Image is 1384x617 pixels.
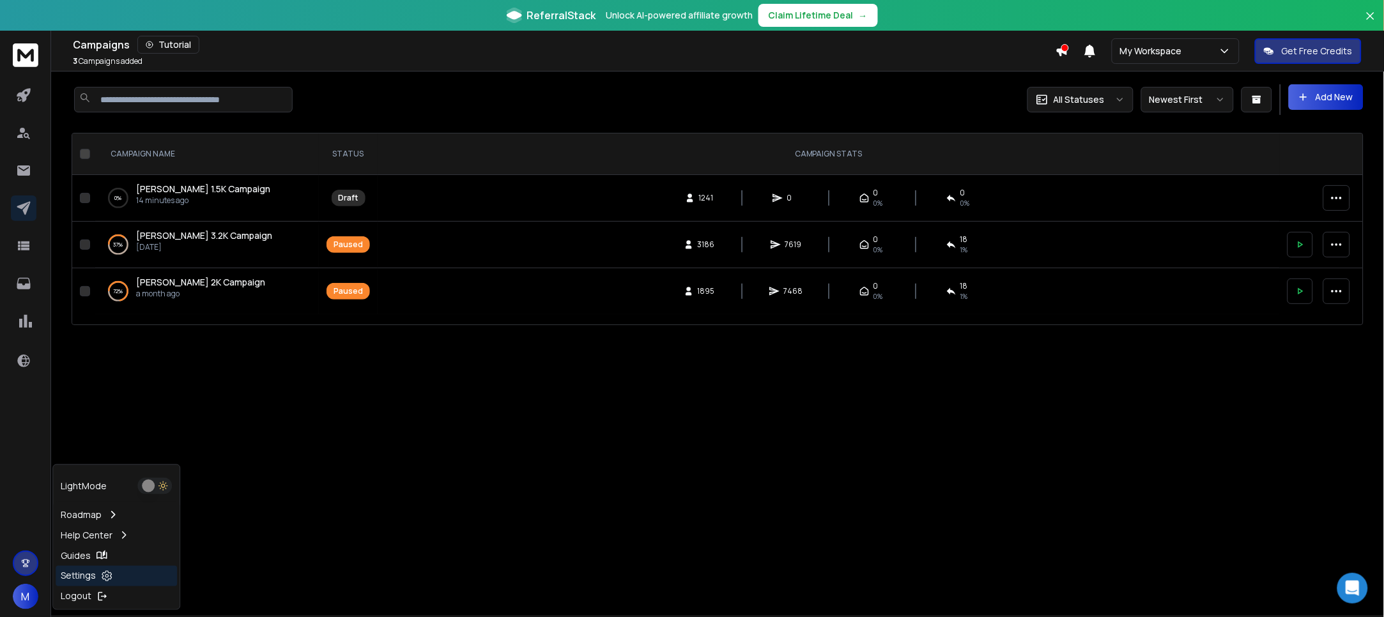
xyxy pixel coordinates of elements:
th: CAMPAIGN NAME [95,133,319,175]
span: 0% [873,245,883,255]
button: M [13,584,38,609]
a: Help Center [56,525,177,545]
td: 72%[PERSON_NAME] 2K Campaigna month ago [95,268,319,315]
p: My Workspace [1120,45,1187,57]
button: Get Free Credits [1255,38,1362,64]
a: [PERSON_NAME] 1.5K Campaign [136,183,270,195]
button: Tutorial [137,36,199,54]
p: Settings [61,570,96,583]
a: [PERSON_NAME] 3.2K Campaign [136,229,272,242]
p: Logout [61,590,91,603]
a: Settings [56,566,177,586]
div: Draft [339,193,358,203]
p: Guides [61,549,91,562]
span: 7468 [783,286,803,296]
span: 1895 [698,286,715,296]
div: Paused [334,240,363,250]
span: 3186 [698,240,715,250]
span: [PERSON_NAME] 1.5K Campaign [136,183,270,195]
td: 0%[PERSON_NAME] 1.5K Campaign14 minutes ago [95,175,319,222]
p: Campaigns added [73,56,142,66]
span: [PERSON_NAME] 2K Campaign [136,276,265,288]
span: 0 [960,188,965,198]
p: 72 % [114,285,123,298]
span: 1241 [699,193,714,203]
p: Get Free Credits [1282,45,1353,57]
span: 7619 [785,240,801,250]
span: 0 [873,234,879,245]
span: 18 [960,234,968,245]
a: Roadmap [56,505,177,525]
p: Light Mode [61,480,107,492]
p: Roadmap [61,508,102,521]
div: Campaigns [73,36,1056,54]
a: [PERSON_NAME] 2K Campaign [136,276,265,289]
th: CAMPAIGN STATS [378,133,1280,175]
span: → [859,9,868,22]
span: 0 [873,188,879,198]
button: Add New [1289,84,1364,110]
div: Paused [334,286,363,296]
p: 14 minutes ago [136,195,270,206]
p: All Statuses [1054,93,1105,106]
button: Claim Lifetime Deal→ [758,4,878,27]
p: a month ago [136,289,265,299]
button: Newest First [1141,87,1234,112]
th: STATUS [319,133,378,175]
p: [DATE] [136,242,272,252]
span: 18 [960,281,968,291]
p: Unlock AI-powered affiliate growth [606,9,753,22]
span: 0 [873,281,879,291]
span: 1 % [960,245,968,255]
span: ReferralStack [527,8,596,23]
span: 0% [873,291,883,301]
span: 3 [73,56,77,66]
span: 0% [960,198,970,208]
p: Help Center [61,529,112,542]
p: 0 % [115,192,122,204]
td: 37%[PERSON_NAME] 3.2K Campaign[DATE] [95,222,319,268]
p: 37 % [114,238,123,251]
span: 0 [787,193,799,203]
span: 1 % [960,291,968,301]
button: Close banner [1362,8,1379,38]
span: 0% [873,198,883,208]
div: Open Intercom Messenger [1337,573,1368,604]
a: Guides [56,545,177,566]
